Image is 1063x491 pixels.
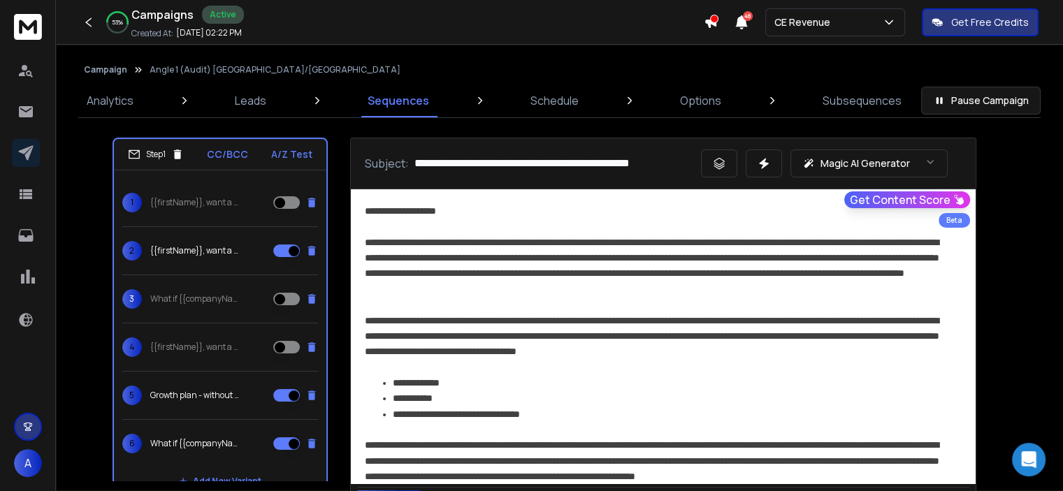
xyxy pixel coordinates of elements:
[207,147,248,161] p: CC/BCC
[14,449,42,477] button: A
[522,84,587,117] a: Schedule
[680,92,721,109] p: Options
[84,64,127,75] button: Campaign
[672,84,730,117] a: Options
[78,84,142,117] a: Analytics
[150,64,400,75] p: Angle 1 (Audit) [GEOGRAPHIC_DATA]/[GEOGRAPHIC_DATA]
[131,6,194,23] h1: Campaigns
[774,15,836,29] p: CE Revenue
[235,92,266,109] p: Leads
[122,434,142,453] span: 6
[202,6,244,24] div: Active
[820,156,910,170] p: Magic AI Generator
[112,18,123,27] p: 53 %
[271,147,312,161] p: A/Z Test
[122,193,142,212] span: 1
[823,92,902,109] p: Subsequences
[87,92,133,109] p: Analytics
[790,149,948,177] button: Magic AI Generator
[131,28,173,39] p: Created At:
[128,148,184,161] div: Step 1
[150,390,240,401] p: Growth plan - without the full-time hire for {{companyName}}?
[844,191,970,208] button: Get Content Score
[176,27,242,38] p: [DATE] 02:22 PM
[368,92,429,109] p: Sequences
[359,84,438,117] a: Sequences
[922,8,1039,36] button: Get Free Credits
[743,11,753,21] span: 48
[951,15,1029,29] p: Get Free Credits
[122,337,142,357] span: 4
[122,289,142,309] span: 3
[939,213,970,228] div: Beta
[365,155,409,172] p: Subject:
[150,342,240,353] p: {{firstName}}, want a clearer GTM path?
[122,241,142,261] span: 2
[150,438,240,449] p: What if {{companyName}} had a GTM system next week?
[530,92,579,109] p: Schedule
[226,84,275,117] a: Leads
[150,245,240,256] p: {{firstName}}, want a no-cost GTM plan built for {{companyName}}?
[814,84,910,117] a: Subsequences
[150,293,240,305] p: What if {{companyName}} had a GTM system next week?
[122,386,142,405] span: 5
[150,197,240,208] p: {{firstName}}, want a no-cost GTM plan built for {{companyName}}?
[1012,443,1046,476] div: Open Intercom Messenger
[921,87,1041,115] button: Pause Campaign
